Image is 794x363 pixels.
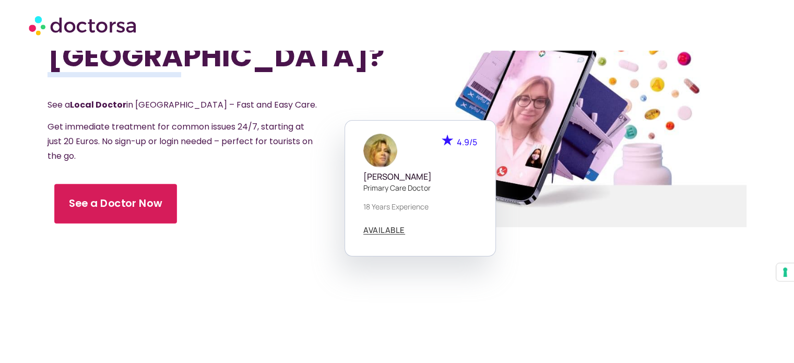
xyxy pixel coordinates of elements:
span: 4.9/5 [457,136,477,148]
a: See a Doctor Now [54,184,177,224]
span: See a in [GEOGRAPHIC_DATA] – Fast and Easy Care. [48,99,317,111]
strong: Local Doctor [70,99,126,111]
h5: [PERSON_NAME] [363,172,477,182]
p: Primary care doctor [363,182,477,193]
button: Your consent preferences for tracking technologies [776,263,794,281]
a: AVAILABLE [363,226,405,235]
p: 18 years experience [363,201,477,212]
span: See a Doctor Now [69,196,162,211]
span: Get immediate treatment for common issues 24/7, starting at just 20 Euros. No sign-up or login ne... [48,121,313,162]
iframe: Customer reviews powered by Trustpilot [121,330,674,344]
